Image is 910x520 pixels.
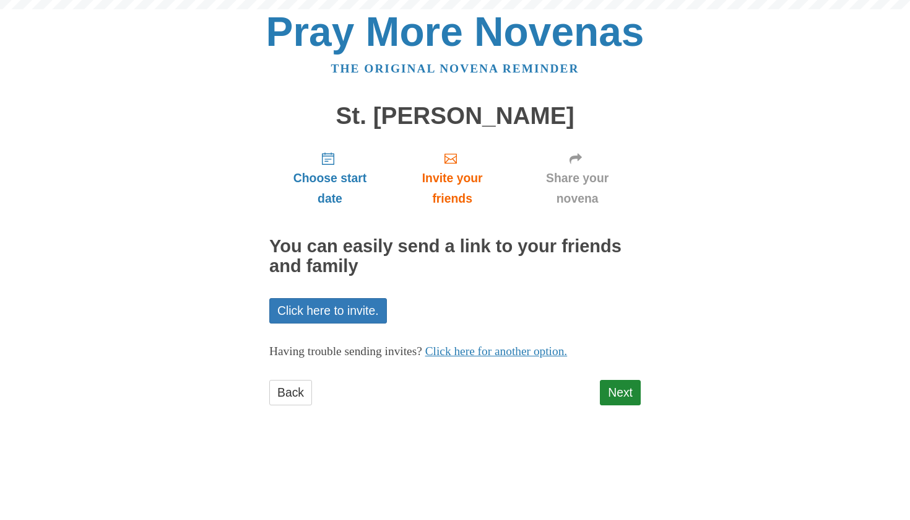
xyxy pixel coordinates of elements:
[600,380,641,405] a: Next
[269,237,641,276] h2: You can easily send a link to your friends and family
[269,345,422,358] span: Having trouble sending invites?
[425,345,568,358] a: Click here for another option.
[269,103,641,130] h1: St. [PERSON_NAME]
[269,141,391,215] a: Choose start date
[514,141,641,215] a: Share your novena
[269,380,312,405] a: Back
[282,168,378,209] span: Choose start date
[403,168,501,209] span: Invite your friends
[269,298,387,324] a: Click here to invite.
[526,168,628,209] span: Share your novena
[331,62,579,75] a: The original novena reminder
[391,141,514,215] a: Invite your friends
[266,9,644,55] a: Pray More Novenas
